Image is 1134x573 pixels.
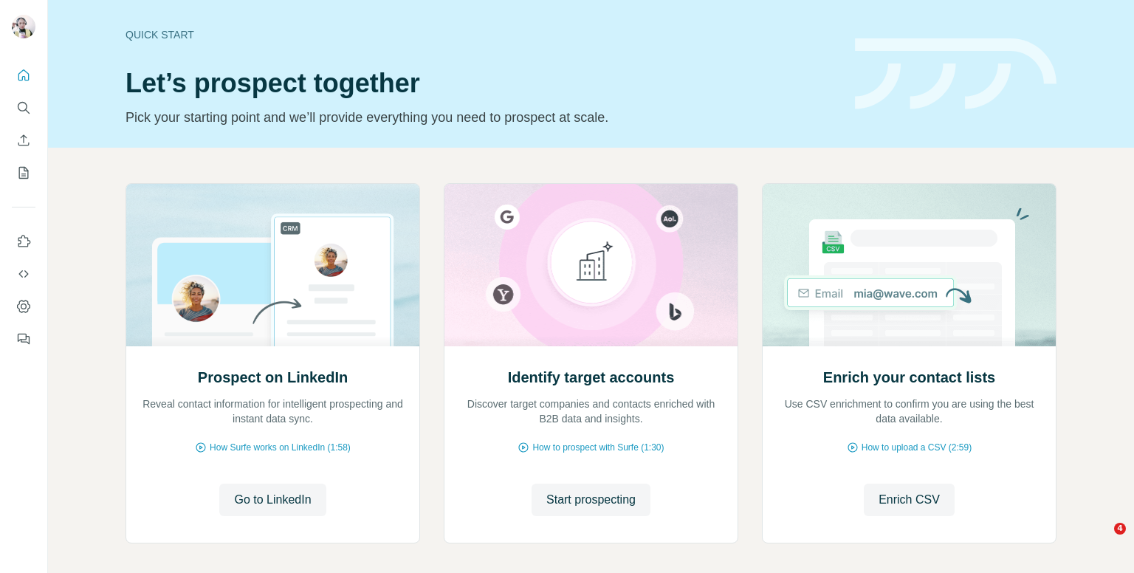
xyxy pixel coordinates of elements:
[546,491,636,509] span: Start prospecting
[126,184,420,346] img: Prospect on LinkedIn
[12,228,35,255] button: Use Surfe on LinkedIn
[532,441,664,454] span: How to prospect with Surfe (1:30)
[864,484,955,516] button: Enrich CSV
[198,367,348,388] h2: Prospect on LinkedIn
[210,441,351,454] span: How Surfe works on LinkedIn (1:58)
[234,491,311,509] span: Go to LinkedIn
[219,484,326,516] button: Go to LinkedIn
[823,367,995,388] h2: Enrich your contact lists
[126,107,837,128] p: Pick your starting point and we’ll provide everything you need to prospect at scale.
[126,69,837,98] h1: Let’s prospect together
[12,159,35,186] button: My lists
[1084,523,1119,558] iframe: Intercom live chat
[508,367,675,388] h2: Identify target accounts
[879,491,940,509] span: Enrich CSV
[12,293,35,320] button: Dashboard
[1114,523,1126,535] span: 4
[855,38,1056,110] img: banner
[12,95,35,121] button: Search
[12,326,35,352] button: Feedback
[12,127,35,154] button: Enrich CSV
[862,441,972,454] span: How to upload a CSV (2:59)
[12,62,35,89] button: Quick start
[141,397,405,426] p: Reveal contact information for intelligent prospecting and instant data sync.
[12,261,35,287] button: Use Surfe API
[777,397,1041,426] p: Use CSV enrichment to confirm you are using the best data available.
[126,27,837,42] div: Quick start
[762,184,1056,346] img: Enrich your contact lists
[459,397,723,426] p: Discover target companies and contacts enriched with B2B data and insights.
[532,484,650,516] button: Start prospecting
[12,15,35,38] img: Avatar
[444,184,738,346] img: Identify target accounts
